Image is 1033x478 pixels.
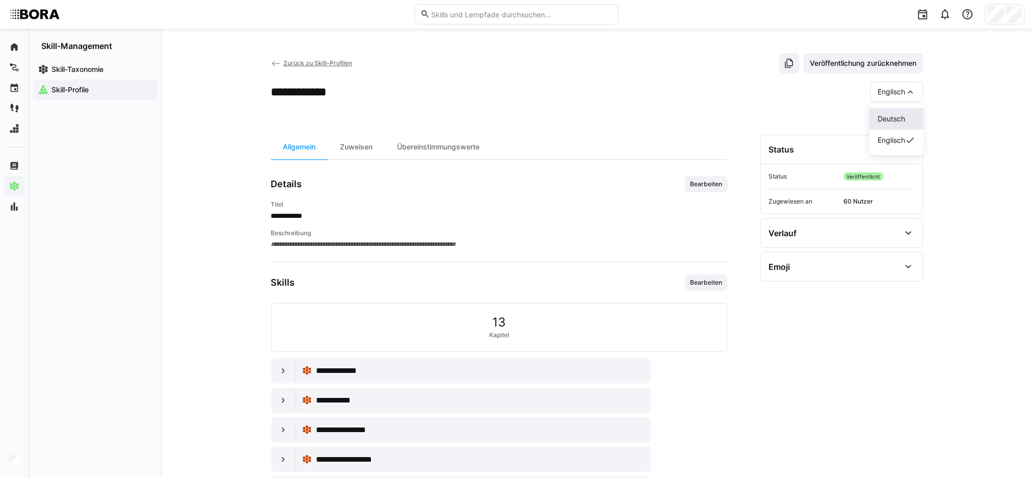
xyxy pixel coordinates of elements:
[690,279,724,287] span: Bearbeiten
[769,144,794,155] div: Status
[271,179,302,190] h3: Details
[878,87,906,97] span: Englisch
[283,59,352,67] span: Zurück zu Skill-Profilen
[385,135,492,159] div: Übereinstimmungswerte
[271,59,353,67] a: Zurück zu Skill-Profilen
[769,228,797,238] div: Verlauf
[878,114,906,124] span: Deutsch
[493,316,506,329] span: 13
[769,262,790,272] div: Emoji
[271,277,295,288] h3: Skills
[685,176,728,192] button: Bearbeiten
[271,135,328,159] div: Allgemein
[685,274,728,291] button: Bearbeiten
[489,331,509,339] span: Kapitel
[844,172,884,181] span: Veröffentlicht
[809,58,918,68] span: Veröffentlichung zurücknehmen
[878,135,906,145] span: Englisch
[430,10,613,19] input: Skills und Lernpfade durchsuchen…
[769,197,840,206] span: Zugewiesen an
[271,200,728,209] h4: Titel
[769,172,840,181] span: Status
[328,135,385,159] div: Zuweisen
[690,180,724,188] span: Bearbeiten
[804,53,923,73] button: Veröffentlichung zurücknehmen
[271,229,728,237] h4: Beschreibung
[844,197,915,206] span: 60 Nutzer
